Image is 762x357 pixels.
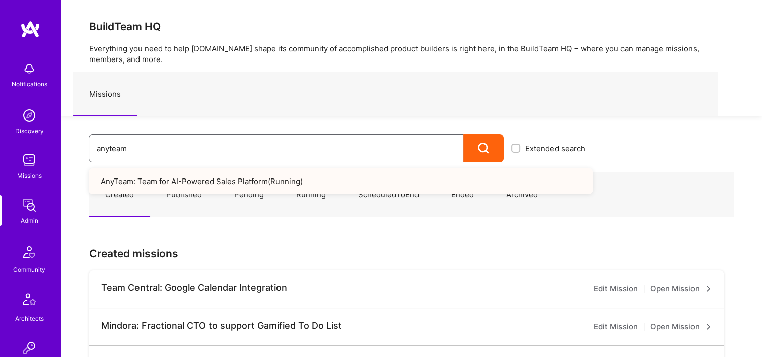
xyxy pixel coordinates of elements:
[15,126,44,136] div: Discovery
[435,173,490,217] a: Ended
[706,286,712,292] i: icon ArrowRight
[650,283,712,295] a: Open Mission
[280,173,342,217] a: Running
[12,79,47,89] div: Notifications
[89,247,734,260] h3: Created missions
[17,240,41,264] img: Community
[73,73,137,116] a: Missions
[19,150,39,170] img: teamwork
[218,173,280,217] a: Pending
[17,289,41,313] img: Architects
[97,136,455,161] input: What type of mission are you looking for?
[478,143,490,154] i: icon Search
[150,173,218,217] a: Published
[15,313,44,324] div: Architects
[89,20,734,33] h3: BuildTeam HQ
[101,320,342,331] div: Mindora: Fractional CTO to support Gamified To Do List
[594,283,638,295] a: Edit Mission
[21,215,38,226] div: Admin
[650,321,712,333] a: Open Mission
[101,282,287,293] div: Team Central: Google Calendar Integration
[89,173,150,217] a: Created
[594,321,638,333] a: Edit Mission
[20,20,40,38] img: logo
[19,195,39,215] img: admin teamwork
[89,168,593,194] a: AnyTeam: Team for AI-Powered Sales Platform(Running)
[490,173,554,217] a: Archived
[342,173,435,217] a: ScheduledToEnd
[706,324,712,330] i: icon ArrowRight
[13,264,45,275] div: Community
[17,170,42,181] div: Missions
[19,105,39,126] img: discovery
[525,143,585,154] span: Extended search
[89,43,734,65] p: Everything you need to help [DOMAIN_NAME] shape its community of accomplished product builders is...
[19,58,39,79] img: bell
